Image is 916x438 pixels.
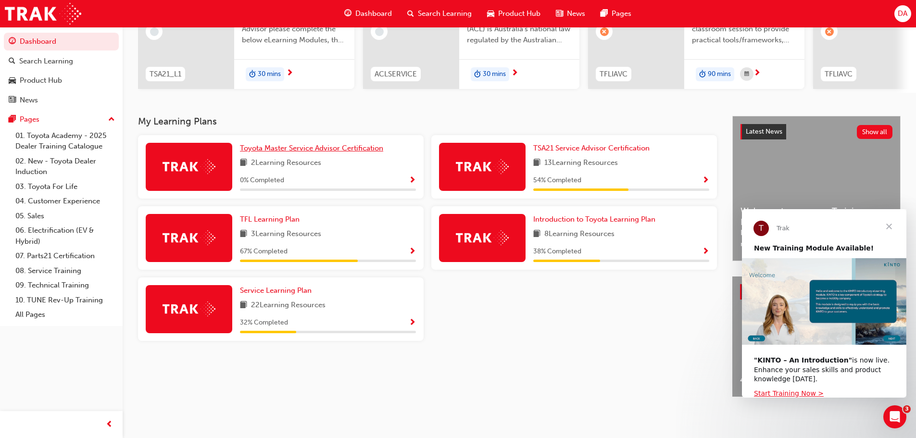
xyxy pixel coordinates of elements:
a: 02. New - Toyota Dealer Induction [12,154,119,179]
a: TFL Learning Plan [240,214,303,225]
a: Toyota Master Service Advisor Certification [240,143,387,154]
span: guage-icon [9,38,16,46]
div: Search Learning [19,56,73,67]
span: Dashboard [355,8,392,19]
span: To become a Certified Service Advisor please complete the below eLearning Modules, the Service Ad... [242,13,347,46]
span: car-icon [487,8,494,20]
span: search-icon [407,8,414,20]
button: DA [894,5,911,22]
span: Latest News [746,127,782,136]
span: Product Hub [498,8,540,19]
img: Trak [163,230,215,245]
span: prev-icon [106,419,113,431]
a: All Pages [12,307,119,322]
a: 09. Technical Training [12,278,119,293]
div: Product Hub [20,75,62,86]
span: Pages [612,8,631,19]
span: news-icon [556,8,563,20]
a: Latest NewsShow allWelcome to your new Training Resource CentreRevolutionise the way you access a... [732,116,901,261]
span: guage-icon [344,8,351,20]
span: The Australian Consumer Law (ACL) is Australia's national law regulated by the Australian Competi... [467,13,572,46]
a: Product HubShow all [740,284,893,300]
a: 04. Customer Experience [12,194,119,209]
button: Show Progress [702,246,709,258]
span: 38 % Completed [533,246,581,257]
span: Service Learning Plan [240,286,312,295]
img: Trak [456,159,509,174]
a: 07. Parts21 Certification [12,249,119,263]
span: TFLIAVC [825,69,853,80]
a: News [4,91,119,109]
span: duration-icon [474,68,481,81]
span: DA [898,8,907,19]
span: TSA21 Service Advisor Certification [533,144,650,152]
span: Welcome to your new Training Resource Centre [740,206,892,227]
a: 05. Sales [12,209,119,224]
span: 30 mins [483,69,506,80]
button: Pages [4,111,119,128]
span: 13 Learning Resources [544,157,618,169]
span: 90 mins [708,69,731,80]
span: Show Progress [702,248,709,256]
img: Trak [5,3,81,25]
img: Trak [163,301,215,316]
span: learningRecordVerb_NONE-icon [375,27,384,36]
button: Show Progress [409,317,416,329]
span: TFLIAVC [600,69,627,80]
span: learningRecordVerb_NONE-icon [150,27,159,36]
span: book-icon [240,300,247,312]
iframe: Intercom live chat [883,405,906,428]
span: 54 % Completed [533,175,581,186]
button: Show Progress [409,175,416,187]
span: TSA21_L1 [150,69,181,80]
span: ACLSERVICE [375,69,417,80]
span: Search Learning [418,8,472,19]
div: News [20,95,38,106]
a: TSA21 Service Advisor Certification [533,143,653,154]
span: Show Progress [409,319,416,327]
button: Show Progress [702,175,709,187]
span: News [567,8,585,19]
a: Dashboard [4,33,119,50]
span: This is a 90 minute virtual classroom session to provide practical tools/frameworks, behaviours a... [692,13,797,46]
span: book-icon [533,157,540,169]
a: car-iconProduct Hub [479,4,548,24]
span: Toyota Master Service Advisor Certification [240,144,383,152]
span: book-icon [240,157,247,169]
span: Show Progress [702,176,709,185]
span: 67 % Completed [240,246,288,257]
span: book-icon [240,228,247,240]
span: 3 [903,405,911,413]
button: DashboardSearch LearningProduct HubNews [4,31,119,111]
a: Search Learning [4,52,119,70]
span: car-icon [9,76,16,85]
a: 01. Toyota Academy - 2025 Dealer Training Catalogue [12,128,119,154]
span: pages-icon [601,8,608,20]
a: Introduction to Toyota Learning Plan [533,214,659,225]
span: duration-icon [249,68,256,81]
a: Service Learning Plan [240,285,315,296]
a: pages-iconPages [593,4,639,24]
div: Pages [20,114,39,125]
span: next-icon [511,69,518,78]
a: 08. Service Training [12,263,119,278]
a: 10. TUNE Rev-Up Training [12,293,119,308]
button: Show Progress [409,246,416,258]
span: duration-icon [699,68,706,81]
img: Trak [456,230,509,245]
h3: My Learning Plans [138,116,717,127]
span: 2 Learning Resources [251,157,321,169]
span: TFL Learning Plan [240,215,300,224]
a: search-iconSearch Learning [400,4,479,24]
button: Show all [857,125,893,139]
a: Latest NewsShow all [740,124,892,139]
span: 3 Learning Resources [251,228,321,240]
